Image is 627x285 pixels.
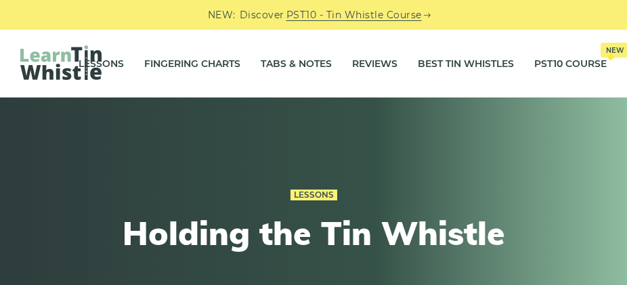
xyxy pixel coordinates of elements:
[418,47,514,81] a: Best Tin Whistles
[534,47,607,81] a: PST10 CourseNew
[290,190,337,200] a: Lessons
[352,47,397,81] a: Reviews
[64,214,563,253] h1: Holding the Tin Whistle
[144,47,240,81] a: Fingering Charts
[79,47,124,81] a: Lessons
[20,45,102,80] img: LearnTinWhistle.com
[261,47,332,81] a: Tabs & Notes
